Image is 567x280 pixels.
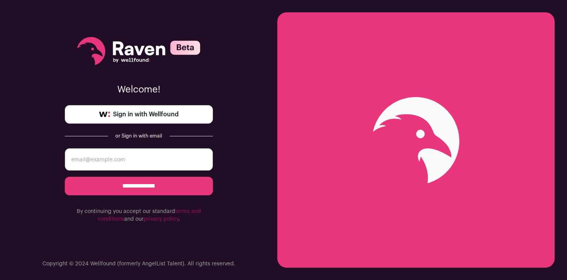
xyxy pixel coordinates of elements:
[113,110,179,119] span: Sign in with Wellfound
[65,84,213,96] p: Welcome!
[99,112,110,117] img: wellfound-symbol-flush-black-fb3c872781a75f747ccb3a119075da62bfe97bd399995f84a933054e44a575c4.png
[42,260,235,268] p: Copyright © 2024 Wellfound (formerly AngelList Talent). All rights reserved.
[143,216,179,222] a: privacy policy
[65,208,213,223] p: By continuing you accept our standard and our .
[114,133,164,139] div: or Sign in with email
[65,105,213,124] a: Sign in with Wellfound
[65,148,213,171] input: email@example.com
